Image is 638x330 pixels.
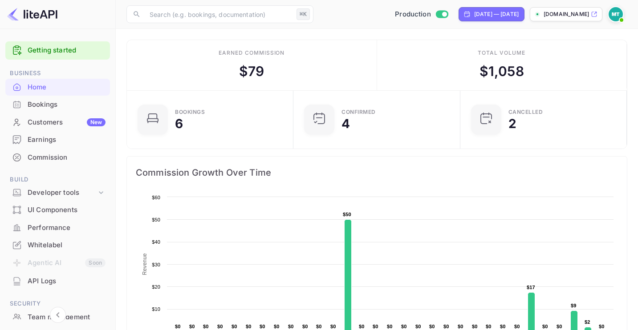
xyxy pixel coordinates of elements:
[28,100,106,110] div: Bookings
[28,223,106,233] div: Performance
[5,68,110,78] span: Business
[288,324,294,329] text: $0
[514,324,520,329] text: $0
[302,324,308,329] text: $0
[246,324,252,329] text: $0
[480,61,524,81] div: $ 1,058
[500,324,506,329] text: $0
[5,273,110,289] a: API Logs
[142,253,148,275] text: Revenue
[219,49,284,57] div: Earned commission
[343,212,351,217] text: $50
[239,61,264,81] div: $ 79
[443,324,449,329] text: $0
[5,175,110,185] span: Build
[5,219,110,236] a: Performance
[175,117,183,130] div: 6
[152,306,160,312] text: $10
[542,324,548,329] text: $0
[387,324,393,329] text: $0
[203,324,209,329] text: $0
[585,319,590,325] text: $2
[28,153,106,163] div: Commission
[152,284,160,290] text: $20
[557,324,562,329] text: $0
[28,240,106,250] div: Whitelabel
[5,273,110,290] div: API Logs
[5,309,110,325] a: Team management
[152,217,160,222] text: $50
[28,188,97,198] div: Developer tools
[232,324,237,329] text: $0
[5,185,110,201] div: Developer tools
[527,285,535,290] text: $17
[391,9,451,20] div: Switch to Sandbox mode
[28,82,106,93] div: Home
[28,117,106,128] div: Customers
[5,237,110,254] div: Whitelabel
[316,324,322,329] text: $0
[429,324,435,329] text: $0
[5,131,110,148] a: Earnings
[5,114,110,130] a: CustomersNew
[175,324,181,329] text: $0
[508,117,516,130] div: 2
[401,324,407,329] text: $0
[544,10,589,18] p: [DOMAIN_NAME]
[5,114,110,131] div: CustomersNew
[373,324,378,329] text: $0
[5,41,110,60] div: Getting started
[5,131,110,149] div: Earnings
[152,239,160,245] text: $40
[5,201,110,219] div: UI Components
[5,79,110,96] div: Home
[599,324,605,329] text: $0
[5,149,110,165] a: Commission
[508,109,543,115] div: CANCELLED
[28,312,106,322] div: Team management
[5,201,110,218] a: UI Components
[474,10,519,18] div: [DATE] — [DATE]
[28,135,106,145] div: Earnings
[415,324,421,329] text: $0
[28,205,106,215] div: UI Components
[297,8,310,20] div: ⌘K
[330,324,336,329] text: $0
[609,7,623,21] img: Marcin Teodoru
[189,324,195,329] text: $0
[152,195,160,200] text: $60
[87,118,106,126] div: New
[152,262,160,267] text: $30
[5,299,110,309] span: Security
[341,117,350,130] div: 4
[274,324,280,329] text: $0
[50,307,66,323] button: Collapse navigation
[175,109,205,115] div: Bookings
[571,303,577,308] text: $9
[341,109,376,115] div: Confirmed
[5,79,110,95] a: Home
[28,45,106,56] a: Getting started
[28,276,106,286] div: API Logs
[459,7,524,21] div: Click to change the date range period
[5,237,110,253] a: Whitelabel
[395,9,431,20] span: Production
[136,165,618,180] span: Commission Growth Over Time
[144,5,293,23] input: Search (e.g. bookings, documentation)
[217,324,223,329] text: $0
[5,96,110,113] a: Bookings
[486,324,492,329] text: $0
[5,96,110,113] div: Bookings
[7,7,57,21] img: LiteAPI logo
[5,219,110,237] div: Performance
[260,324,265,329] text: $0
[472,324,478,329] text: $0
[478,49,525,57] div: Total volume
[359,324,365,329] text: $0
[458,324,463,329] text: $0
[5,149,110,166] div: Commission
